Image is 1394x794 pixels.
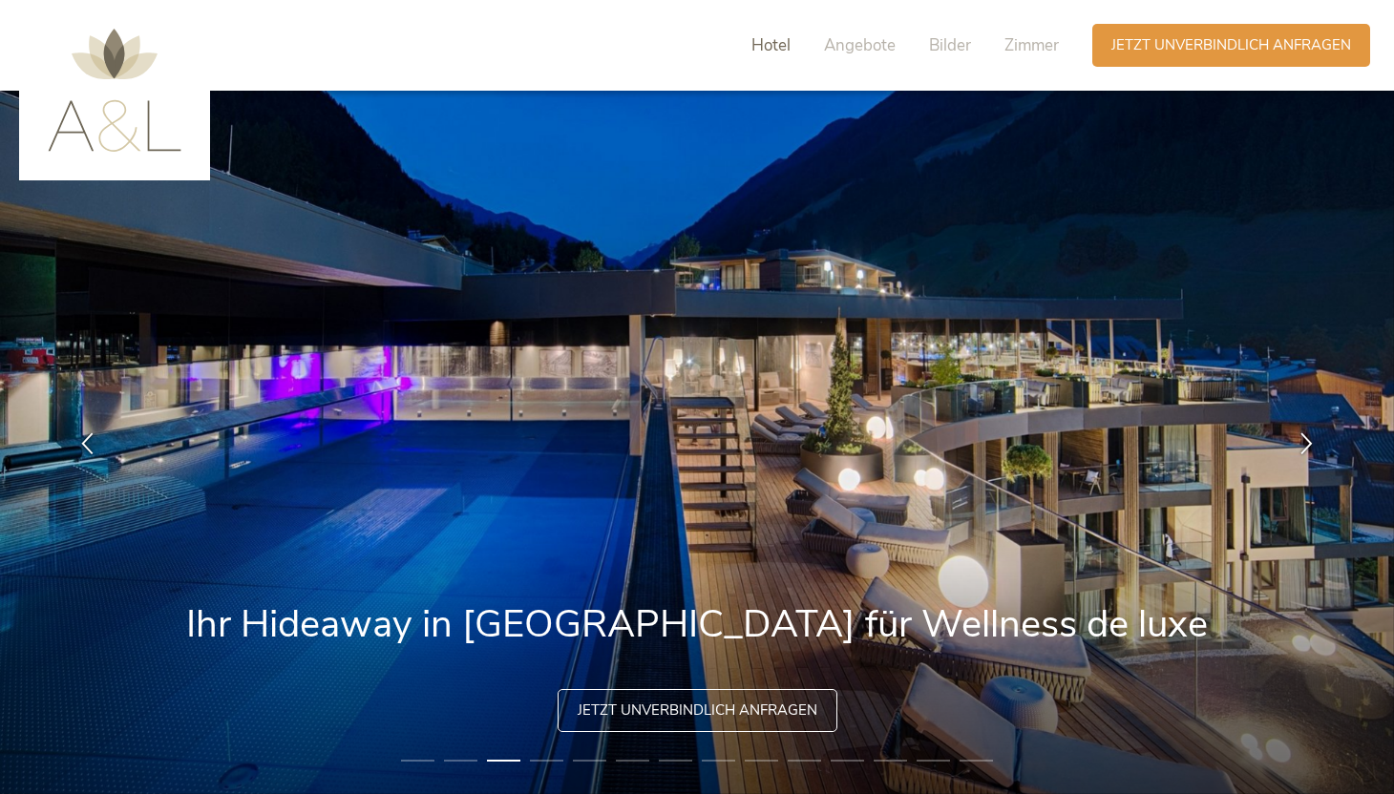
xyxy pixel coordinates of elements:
span: Jetzt unverbindlich anfragen [1111,35,1351,55]
img: AMONTI & LUNARIS Wellnessresort [48,29,181,152]
span: Hotel [751,34,791,56]
span: Bilder [929,34,971,56]
span: Zimmer [1004,34,1059,56]
span: Angebote [824,34,896,56]
span: Jetzt unverbindlich anfragen [578,700,817,721]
